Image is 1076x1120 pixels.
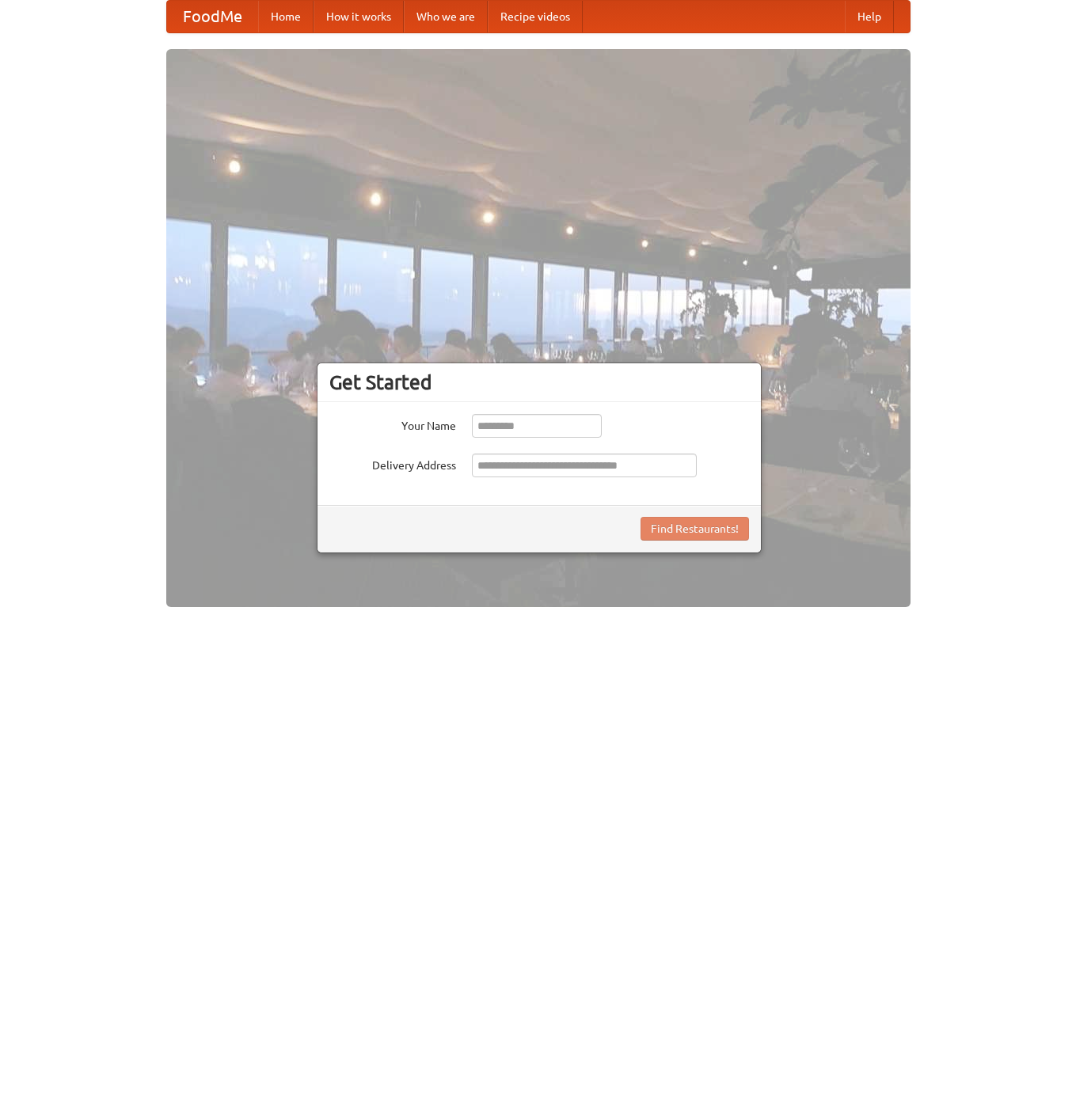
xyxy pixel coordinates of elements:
[404,1,488,32] a: Who we are
[641,517,749,541] button: Find Restaurants!
[329,370,749,394] h3: Get Started
[314,1,404,32] a: How it works
[167,1,258,32] a: FoodMe
[329,414,456,434] label: Your Name
[488,1,583,32] a: Recipe videos
[329,454,456,473] label: Delivery Address
[845,1,894,32] a: Help
[258,1,314,32] a: Home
